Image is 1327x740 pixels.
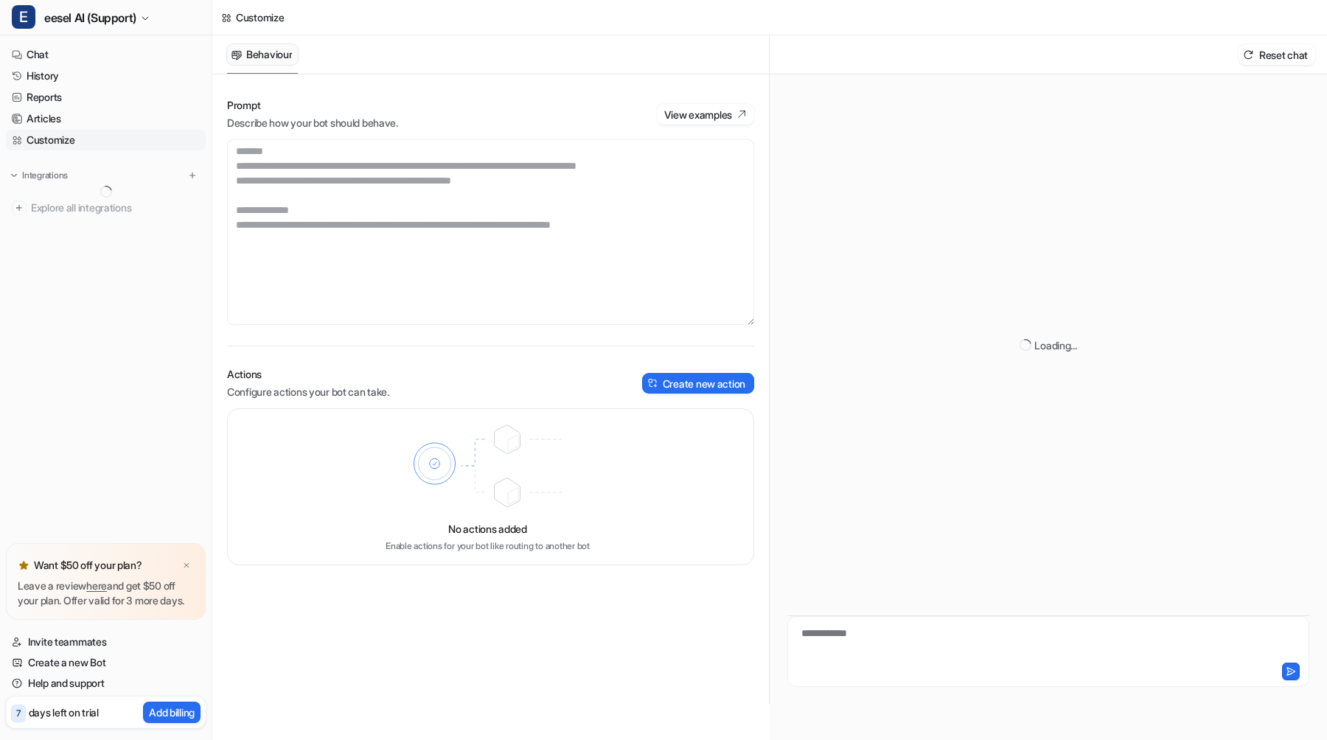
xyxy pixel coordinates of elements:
[86,579,107,592] a: here
[143,702,201,723] button: Add billing
[6,673,206,694] a: Help and support
[9,170,19,181] img: expand menu
[6,87,206,108] a: Reports
[236,10,284,25] div: Customize
[6,130,206,150] a: Customize
[648,378,658,388] img: create-action-icon.svg
[31,196,200,220] span: Explore all integrations
[1034,338,1076,353] div: Loading...
[1239,44,1315,65] button: Reset chat
[16,707,21,720] p: 7
[182,561,191,570] img: x
[642,373,754,394] button: Create new action
[18,579,194,608] p: Leave a review and get $50 off your plan. Offer valid for 3 more days.
[227,44,298,65] button: Behaviour
[44,7,136,28] span: eesel AI (Support)
[227,98,398,113] p: Prompt
[386,540,590,553] p: Enable actions for your bot like routing to another bot
[34,558,142,573] p: Want $50 off your plan?
[448,521,527,537] p: No actions added
[212,38,313,74] nav: Tabs
[6,44,206,65] a: Chat
[227,367,389,382] p: Actions
[6,632,206,652] a: Invite teammates
[18,559,29,571] img: star
[12,5,35,29] span: E
[6,168,72,183] button: Integrations
[657,104,754,125] button: View examples
[227,116,398,130] p: Describe how your bot should behave.
[6,198,206,218] a: Explore all integrations
[6,652,206,673] a: Create a new Bot
[149,705,195,720] p: Add billing
[12,200,27,215] img: explore all integrations
[187,170,198,181] img: menu_add.svg
[29,705,99,720] p: days left on trial
[227,385,389,399] p: Configure actions your bot can take.
[22,170,68,181] p: Integrations
[6,66,206,86] a: History
[246,47,292,62] span: Behaviour
[6,108,206,129] a: Articles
